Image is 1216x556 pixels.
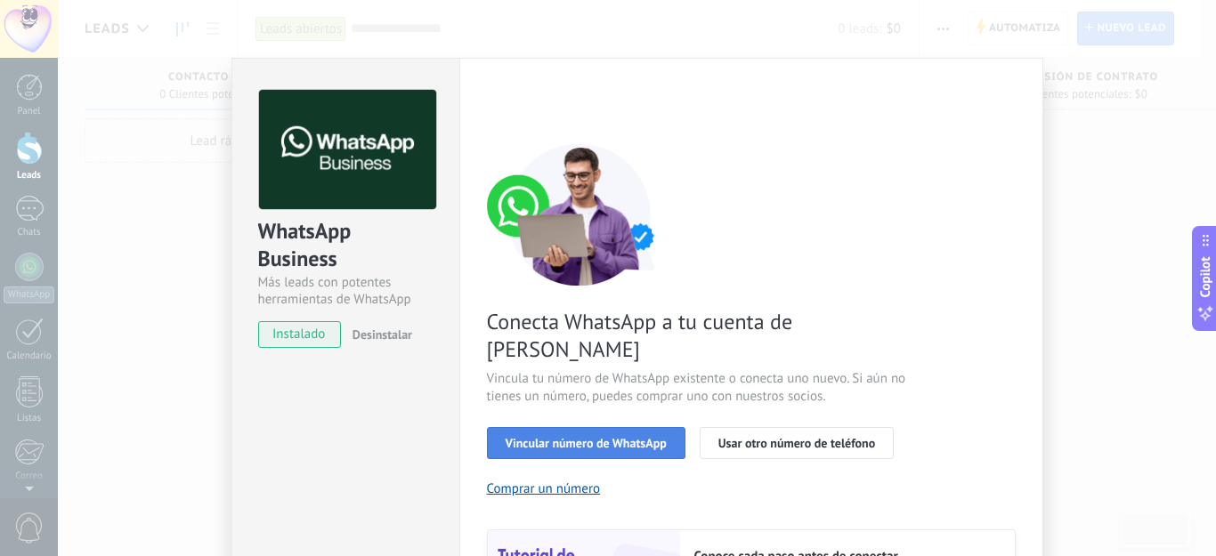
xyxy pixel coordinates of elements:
[506,437,667,449] span: Vincular número de WhatsApp
[487,427,685,459] button: Vincular número de WhatsApp
[353,326,412,342] span: Desinstalar
[258,217,434,274] div: WhatsApp Business
[718,437,875,449] span: Usar otro número de teléfono
[487,308,911,363] span: Conecta WhatsApp a tu cuenta de [PERSON_NAME]
[700,427,894,459] button: Usar otro número de teléfono
[259,321,340,348] span: instalado
[258,274,434,308] div: Más leads con potentes herramientas de WhatsApp
[487,143,674,286] img: connect number
[487,480,601,497] button: Comprar un número
[345,321,412,348] button: Desinstalar
[487,370,911,406] span: Vincula tu número de WhatsApp existente o conecta uno nuevo. Si aún no tienes un número, puedes c...
[259,90,436,210] img: logo_main.png
[1196,256,1214,297] span: Copilot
